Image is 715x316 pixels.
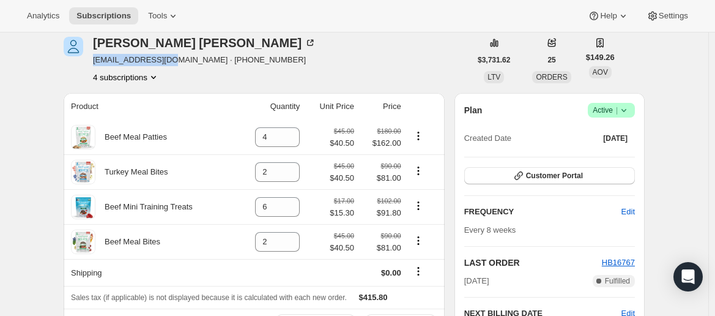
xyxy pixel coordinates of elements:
[621,206,635,218] span: Edit
[464,167,635,184] button: Customer Portal
[330,207,354,219] span: $15.30
[20,7,67,24] button: Analytics
[639,7,695,24] button: Settings
[586,51,615,64] span: $149.26
[381,268,401,277] span: $0.00
[605,276,630,286] span: Fulfilled
[593,68,608,77] span: AOV
[478,55,510,65] span: $3,731.62
[71,125,95,149] img: product img
[330,172,354,184] span: $40.50
[464,225,516,235] span: Every 8 weeks
[409,199,428,213] button: Product actions
[71,293,347,302] span: Sales tax (if applicable) is not displayed because it is calculated with each new order.
[64,259,236,286] th: Shipping
[330,137,354,149] span: $40.50
[600,11,617,21] span: Help
[409,164,428,178] button: Product actions
[93,54,316,66] span: [EMAIL_ADDRESS][DOMAIN_NAME] · [PHONE_NUMBER]
[377,127,401,135] small: $180.00
[540,51,563,69] button: 25
[381,162,401,170] small: $90.00
[659,11,688,21] span: Settings
[334,232,354,239] small: $45.00
[603,134,628,143] span: [DATE]
[547,55,555,65] span: 25
[464,257,602,269] h2: LAST ORDER
[330,242,354,254] span: $40.50
[361,242,401,254] span: $81.00
[141,7,187,24] button: Tools
[580,7,636,24] button: Help
[464,104,483,116] h2: Plan
[95,236,160,248] div: Beef Meal Bites
[71,195,95,219] img: product img
[673,262,703,292] div: Open Intercom Messenger
[616,105,618,115] span: |
[93,37,316,49] div: [PERSON_NAME] [PERSON_NAME]
[95,166,168,178] div: Turkey Meal Bites
[596,130,635,147] button: [DATE]
[27,11,59,21] span: Analytics
[381,232,401,239] small: $90.00
[536,73,567,81] span: ORDERS
[71,230,95,254] img: product img
[361,137,401,149] span: $162.00
[69,7,138,24] button: Subscriptions
[359,293,388,302] span: $415.80
[464,206,621,218] h2: FREQUENCY
[93,71,160,83] button: Product actions
[64,93,236,120] th: Product
[409,234,428,247] button: Product actions
[593,104,630,116] span: Active
[334,197,354,205] small: $17.00
[334,127,354,135] small: $45.00
[148,11,167,21] span: Tools
[464,132,511,145] span: Created Date
[526,171,583,181] span: Customer Portal
[334,162,354,170] small: $45.00
[64,37,83,56] span: Shirley Mcglennon
[71,160,95,184] img: product img
[358,93,405,120] th: Price
[602,258,635,267] a: HB16767
[303,93,358,120] th: Unit Price
[470,51,517,69] button: $3,731.62
[76,11,131,21] span: Subscriptions
[95,201,193,213] div: Beef Mini Training Treats
[95,131,167,143] div: Beef Meal Patties
[361,207,401,219] span: $91.80
[361,172,401,184] span: $81.00
[487,73,500,81] span: LTV
[409,129,428,143] button: Product actions
[377,197,401,205] small: $102.00
[236,93,303,120] th: Quantity
[464,275,489,287] span: [DATE]
[409,265,428,278] button: Shipping actions
[602,257,635,269] button: HB16767
[614,202,642,222] button: Edit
